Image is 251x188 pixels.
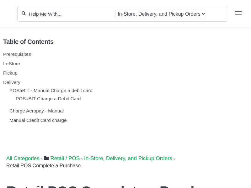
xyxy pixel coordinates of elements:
[6,163,81,168] span: Retail POS Complete a Purchase
[16,96,81,101] a: POSaBIT Charge a Debit Card
[3,80,20,85] a: Delivery
[3,38,243,45] h5: Table of Contents
[28,11,113,17] input: Help Me With...
[84,155,172,161] a: In-Store, Delivery, and Pickup Orders
[9,108,64,113] a: Charge Aeropay - Manual
[44,155,80,161] a: Retail / POS
[3,28,243,147] section: Table of Contents
[6,155,40,162] span: All Categories
[9,118,67,123] a: Manual Credit Card charge
[6,155,40,161] a: Breadcrumb link to All Categories
[3,61,20,66] a: In-Store
[9,88,93,93] a: POSaBIT - Manual Charge a debit card
[235,11,242,17] a: Mobile navigation
[17,2,227,25] section: Search section
[3,51,31,57] a: Prerequisites
[51,155,80,162] span: ​Retail / POS
[8,10,11,18] img: Flourish Help Center Logo
[3,70,18,76] a: Pickup
[84,155,172,162] span: ​In-Store, Delivery, and Pickup Orders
